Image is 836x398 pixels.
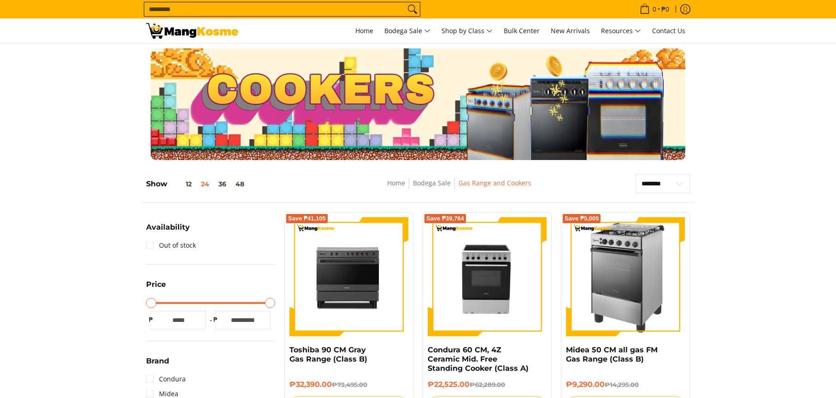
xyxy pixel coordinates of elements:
[637,4,672,14] span: •
[289,345,367,363] a: Toshiba 90 CM Gray Gas Range (Class B)
[146,357,169,365] span: Brand
[387,178,405,187] a: Home
[428,380,547,389] h6: ₱22,525.00
[146,224,190,231] span: Availability
[428,217,547,336] img: Condura 60 CM, 4Z Ceramic Mid. Free Standing Cooker (Class A)
[214,180,231,188] button: 36
[566,345,658,363] a: Midea 50 CM all gas FM Gas Range (Class B)
[146,281,166,288] span: Price
[196,180,214,188] button: 24
[405,2,420,16] button: Search
[211,315,220,324] span: ₱
[546,18,595,43] a: New Arrivals
[426,216,464,221] span: Save ₱39,764
[231,180,249,188] button: 48
[380,18,435,43] a: Bodega Sale
[288,216,326,221] span: Save ₱41,105
[332,381,367,388] del: ₱73,495.00
[247,18,690,43] nav: Main Menu
[566,380,685,389] h6: ₱9,290.00
[146,238,196,253] a: Out of stock
[289,380,408,389] h6: ₱32,390.00
[651,6,658,12] span: 0
[601,25,641,37] span: Resources
[146,224,190,238] summary: Open
[504,26,540,35] span: Bulk Center
[384,25,430,37] span: Bodega Sale
[605,381,639,388] del: ₱14,295.00
[652,26,685,35] span: Contact Us
[355,26,373,35] span: Home
[442,25,493,37] span: Shop by Class
[146,372,186,386] a: Condura
[459,178,531,187] a: Gas Range and Cookers
[146,179,249,189] h5: Show
[470,381,505,388] del: ₱62,289.00
[579,217,671,336] img: midea-50cm-4-burner-gas-range-silver-left-side-view-mang-kosme
[146,281,166,295] summary: Open
[437,18,497,43] a: Shop by Class
[289,217,408,335] img: toshiba-90-cm-5-burner-gas-range-gray-full-view-mang-kosme
[321,178,597,198] nav: Breadcrumbs
[146,357,169,372] summary: Open
[351,18,378,43] a: Home
[596,18,646,43] a: Resources
[167,180,196,188] button: 12
[499,18,544,43] a: Bulk Center
[413,178,451,187] a: Bodega Sale
[428,345,529,373] a: Condura 60 CM, 4Z Ceramic Mid. Free Standing Cooker (Class A)
[648,18,690,43] a: Contact Us
[565,216,599,221] span: Save ₱5,005
[660,6,671,12] span: ₱0
[146,315,155,324] span: ₱
[551,26,590,35] span: New Arrivals
[146,23,238,39] img: Gas Cookers &amp; Rangehood l Mang Kosme: Home Appliances Warehouse Sale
